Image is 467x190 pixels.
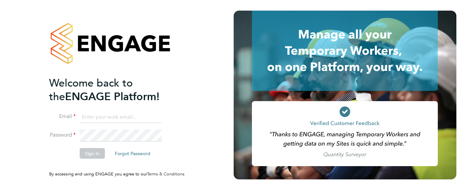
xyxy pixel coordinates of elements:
[147,171,185,177] a: Terms & Conditions
[49,171,185,177] span: By accessing and using ENGAGE you agree to our
[49,132,76,139] label: Password
[49,113,76,120] label: Email
[49,76,179,103] h2: ENGAGE Platform!
[80,111,162,123] input: Enter your work email...
[110,148,156,159] button: Forgot Password
[80,148,105,159] button: Sign In
[49,76,133,103] span: Welcome back to the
